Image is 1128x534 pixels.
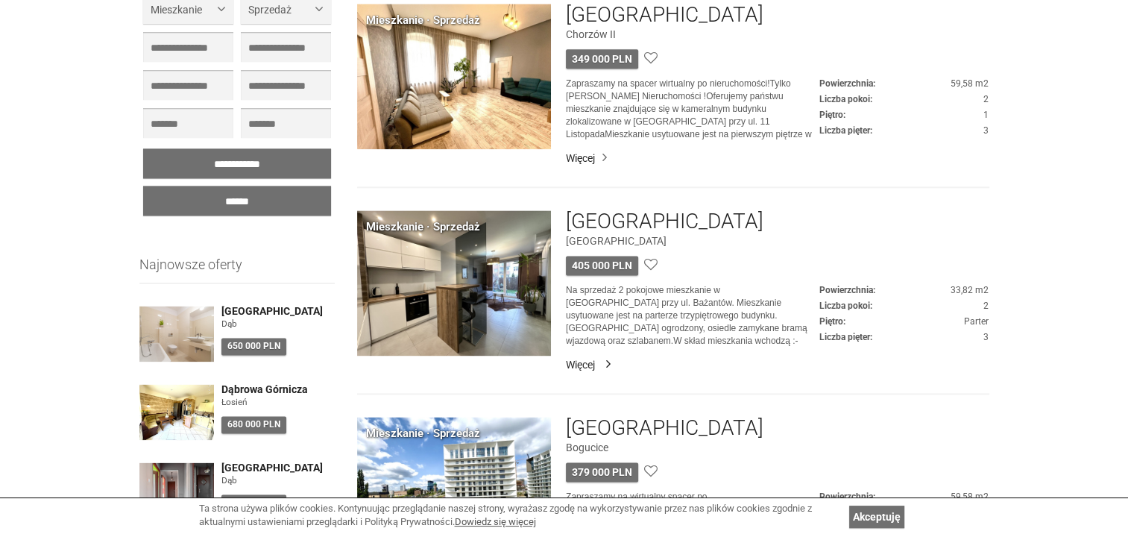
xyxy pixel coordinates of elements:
dd: 59,58 m2 [819,491,989,503]
figure: Bogucice [566,440,989,455]
a: Akceptuję [849,506,904,528]
p: Zapraszamy na spacer wirtualny po nieruchomości!Tylko [PERSON_NAME] Nieruchomości !Oferujemy pańs... [566,78,819,142]
div: 680 000 PLN [221,416,286,433]
a: [GEOGRAPHIC_DATA] [566,210,763,233]
span: Mieszkanie [151,2,215,17]
dt: Piętro: [819,109,845,122]
dt: Liczba pięter: [819,331,872,344]
dt: Powierzchnia: [819,284,875,297]
img: Mieszkanie Sprzedaż Chorzów Chorzów II 11 Listopada [357,4,551,149]
div: Mieszkanie · Sprzedaż [366,219,480,235]
dd: Parter [819,315,989,328]
span: Sprzedaż [248,2,312,17]
div: 349 000 PLN [566,49,638,69]
dd: 59,58 m2 [819,78,989,90]
a: [GEOGRAPHIC_DATA] [566,4,763,27]
h3: Najnowsze oferty [139,257,335,284]
div: 379 000 PLN [221,494,286,512]
a: [GEOGRAPHIC_DATA] [221,306,335,317]
dd: 3 [819,125,989,137]
dt: Liczba pokoi: [819,93,872,106]
figure: Dąb [221,474,335,487]
dt: Powierzchnia: [819,491,875,503]
figure: Chorzów II [566,27,989,42]
dd: 1 [819,109,989,122]
dt: Piętro: [819,315,845,328]
a: Dąbrowa Górnicza [221,384,335,395]
dd: 2 [819,300,989,312]
dd: 2 [819,93,989,106]
div: 405 000 PLN [566,256,638,275]
figure: [GEOGRAPHIC_DATA] [566,233,989,248]
p: Na sprzedaż 2 pokojowe mieszkanie w [GEOGRAPHIC_DATA] przy ul. Bażantów. Mieszkanie usytuowane je... [566,284,819,348]
a: Dowiedz się więcej [455,516,536,527]
figure: Dąb [221,318,335,330]
div: 650 000 PLN [221,338,286,355]
div: Mieszkanie · Sprzedaż [366,426,480,442]
dd: 33,82 m2 [819,284,989,297]
a: Więcej [566,151,989,166]
dt: Liczba pięter: [819,125,872,137]
div: Ta strona używa plików cookies. Kontynuując przeglądanie naszej strony, wyrażasz zgodę na wykorzy... [199,502,842,530]
a: [GEOGRAPHIC_DATA] [566,417,763,440]
a: Więcej [566,357,989,372]
a: [GEOGRAPHIC_DATA] [221,462,335,474]
dd: 3 [819,331,989,344]
div: 379 000 PLN [566,462,638,482]
figure: Łosień [221,396,335,409]
img: Mieszkanie Sprzedaż Katowice Piotrowice Bażantów [357,210,551,356]
dt: Liczba pokoi: [819,300,872,312]
div: Mieszkanie · Sprzedaż [366,13,480,28]
dt: Powierzchnia: [819,78,875,90]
